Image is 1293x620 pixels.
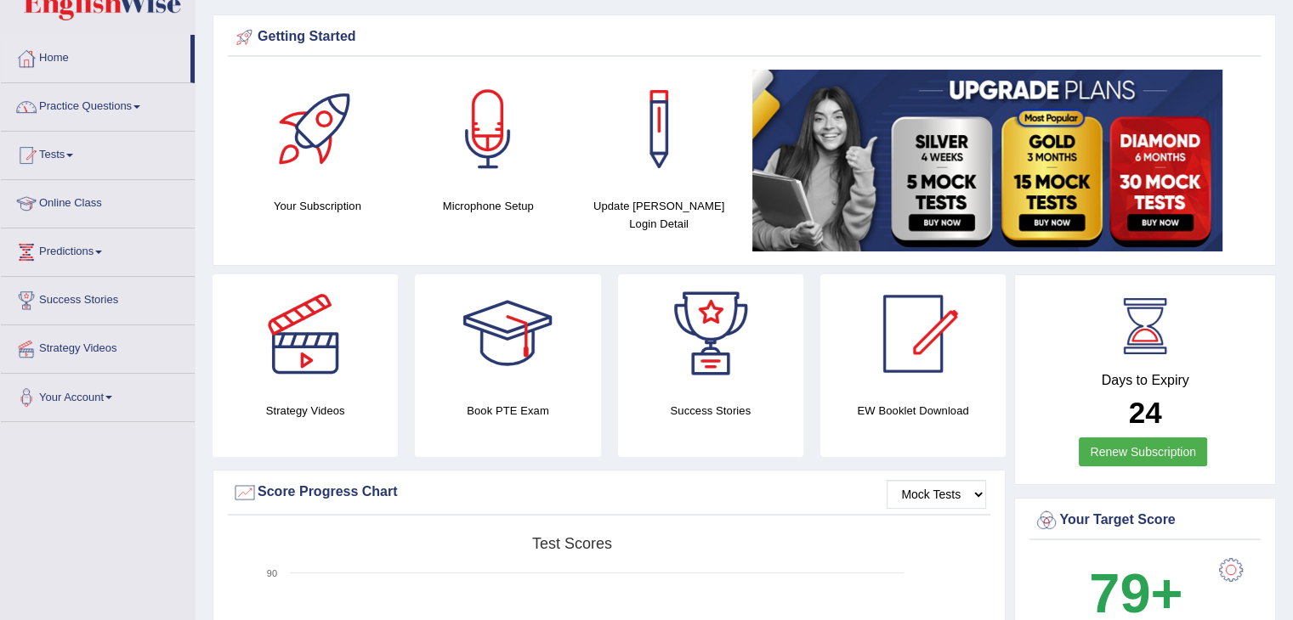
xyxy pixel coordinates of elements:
[267,568,277,578] text: 90
[532,535,612,552] tspan: Test scores
[1034,373,1256,388] h4: Days to Expiry
[1,325,195,368] a: Strategy Videos
[1034,508,1256,533] div: Your Target Score
[1,228,195,271] a: Predictions
[582,197,736,233] h4: Update [PERSON_NAME] Login Detail
[411,197,565,215] h4: Microphone Setup
[1079,437,1207,466] a: Renew Subscription
[1,132,195,174] a: Tests
[213,402,398,420] h4: Strategy Videos
[1,374,195,416] a: Your Account
[820,402,1006,420] h4: EW Booklet Download
[1129,396,1162,429] b: 24
[241,197,394,215] h4: Your Subscription
[1,180,195,223] a: Online Class
[618,402,803,420] h4: Success Stories
[232,25,1256,50] div: Getting Started
[1,277,195,319] a: Success Stories
[752,70,1222,251] img: small5.jpg
[1,83,195,126] a: Practice Questions
[1,35,190,77] a: Home
[415,402,600,420] h4: Book PTE Exam
[232,480,986,505] div: Score Progress Chart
